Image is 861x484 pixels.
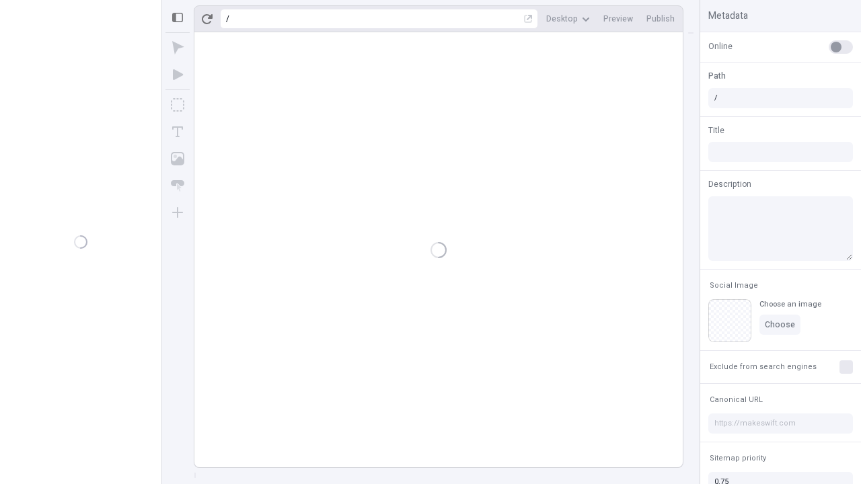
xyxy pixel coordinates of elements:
span: Canonical URL [710,395,763,405]
input: https://makeswift.com [708,413,853,434]
span: Preview [603,13,633,24]
button: Publish [641,9,680,29]
span: Publish [646,13,675,24]
button: Canonical URL [707,392,765,408]
span: Desktop [546,13,578,24]
button: Sitemap priority [707,450,769,467]
button: Choose [759,315,800,335]
button: Exclude from search engines [707,359,819,375]
div: / [226,13,229,24]
button: Button [165,173,190,198]
button: Box [165,93,190,117]
div: Choose an image [759,299,821,309]
button: Desktop [541,9,595,29]
button: Social Image [707,278,761,294]
button: Preview [598,9,638,29]
span: Social Image [710,280,758,290]
button: Image [165,147,190,171]
span: Path [708,70,726,82]
span: Choose [765,319,795,330]
span: Sitemap priority [710,453,766,463]
span: Description [708,178,751,190]
span: Exclude from search engines [710,362,817,372]
button: Text [165,120,190,144]
span: Title [708,124,724,136]
span: Online [708,40,733,52]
